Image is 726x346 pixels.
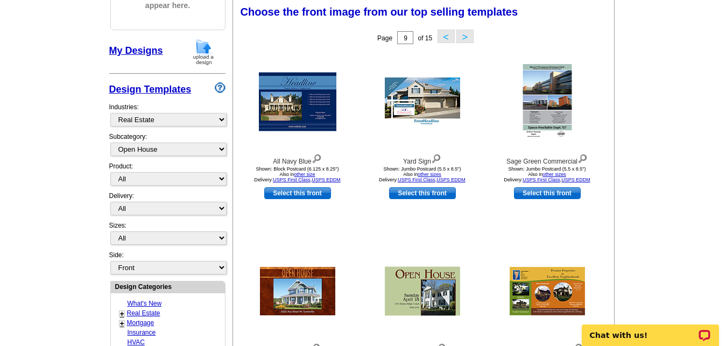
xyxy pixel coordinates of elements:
[127,319,154,327] a: Mortgage
[127,309,160,317] a: Real Estate
[542,172,566,177] a: other sizes
[431,152,441,164] img: view design details
[238,152,357,166] div: All Navy Blue
[436,177,466,182] a: USPS EDDM
[398,177,435,182] a: USPS First Class
[238,166,357,182] div: Shown: Block Postcard (6.125 x 8.25") Delivery: ,
[189,38,217,66] img: upload-design
[575,312,726,346] iframe: LiveChat chat widget
[528,172,566,177] span: Also in
[109,191,225,221] div: Delivery:
[456,30,474,43] button: >
[128,300,162,307] a: What's New
[128,338,145,346] a: HVAC
[109,132,225,161] div: Subcategory:
[418,172,441,177] a: other sizes
[418,34,432,42] span: of 15
[523,64,572,139] img: Sage Green Commercial
[111,281,225,292] div: Design Categories
[488,152,607,166] div: Sage Green Commercial
[377,34,392,42] span: Page
[561,177,590,182] a: USPS EDDM
[109,84,192,95] a: Design Templates
[241,6,518,18] span: Choose the front image from our top selling templates
[109,250,225,276] div: Side:
[488,166,607,182] div: Shown: Jumbo Postcard (5.5 x 8.5") Delivery: ,
[109,221,225,250] div: Sizes:
[363,152,482,166] div: Yard Sign
[385,267,460,316] img: Pastel Green
[523,177,560,182] a: USPS First Class
[438,30,455,43] button: <
[312,177,341,182] a: USPS EDDM
[403,172,441,177] span: Also in
[120,319,124,328] a: +
[312,152,322,164] img: view design details
[109,97,225,132] div: Industries:
[279,172,315,177] span: Also in
[215,82,225,93] img: design-wizard-help-icon.png
[385,77,460,126] img: Yard Sign
[363,166,482,182] div: Shown: Jumbo Postcard (5.5 x 8.5") Delivery: ,
[273,177,311,182] a: USPS First Class
[264,187,331,199] a: use this design
[109,161,225,191] div: Product:
[109,45,163,56] a: My Designs
[514,187,581,199] a: use this design
[389,187,456,199] a: use this design
[120,309,124,318] a: +
[510,267,585,315] img: Multi Property Circles
[577,152,588,164] img: view design details
[259,73,336,131] img: All Navy Blue
[260,267,335,315] img: Suede Open
[128,329,156,336] a: Insurance
[294,172,315,177] a: other size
